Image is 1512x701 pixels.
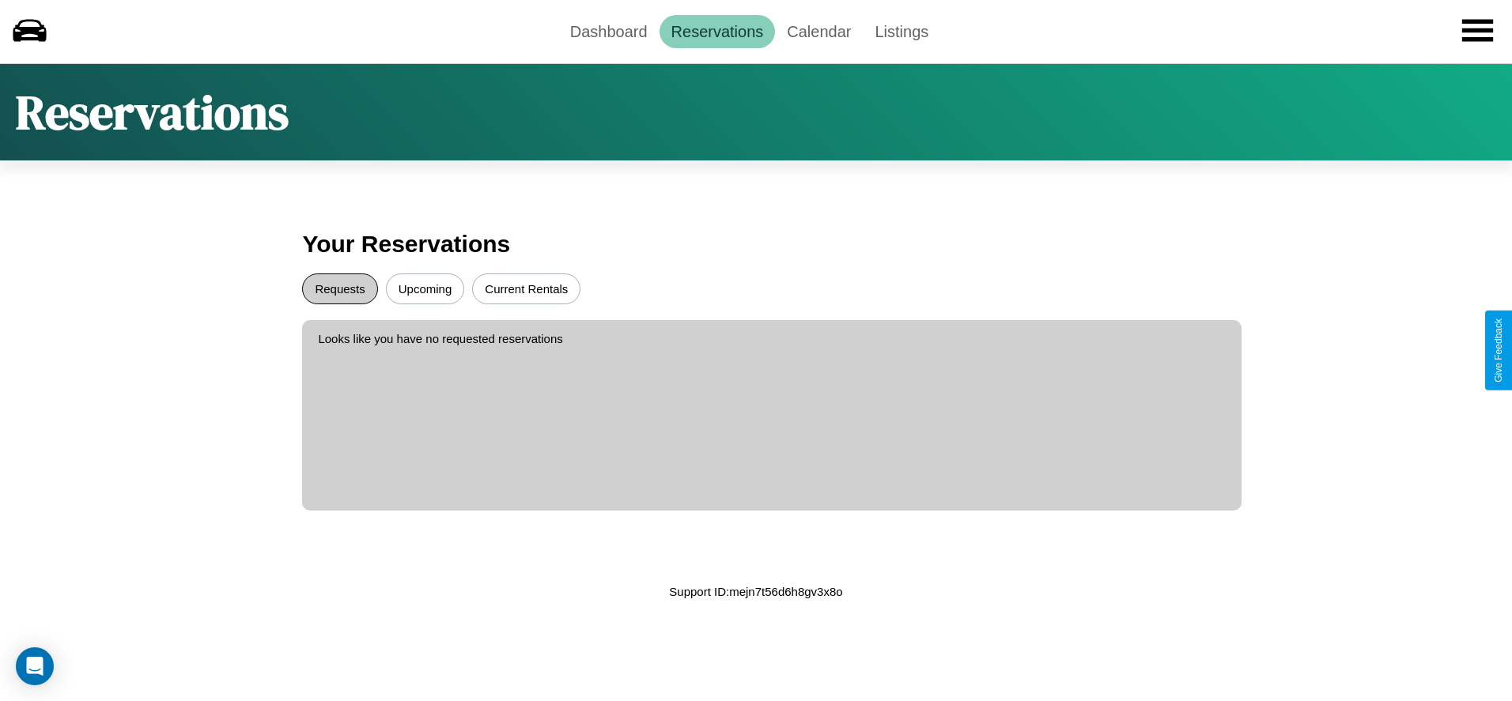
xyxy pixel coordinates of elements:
a: Calendar [775,15,863,48]
div: Open Intercom Messenger [16,647,54,685]
p: Looks like you have no requested reservations [318,328,1225,349]
button: Current Rentals [472,273,580,304]
h3: Your Reservations [302,223,1209,266]
button: Requests [302,273,377,304]
a: Listings [863,15,940,48]
button: Upcoming [386,273,465,304]
a: Dashboard [558,15,660,48]
div: Give Feedback [1493,318,1504,383]
a: Reservations [660,15,776,48]
h1: Reservations [16,80,289,145]
p: Support ID: mejn7t56d6h8gv3x8o [669,581,842,602]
